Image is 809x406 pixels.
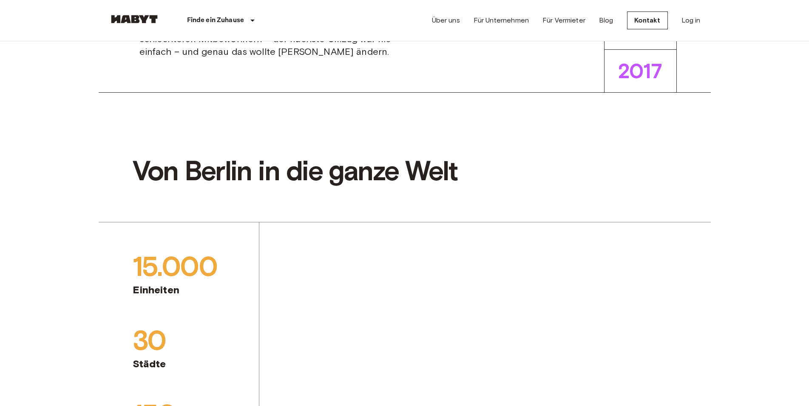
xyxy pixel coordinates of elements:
[604,49,677,92] button: 2017
[133,284,225,296] span: Einheiten
[599,15,613,26] a: Blog
[542,15,585,26] a: Für Vermieter
[627,11,668,29] a: Kontakt
[681,15,701,26] a: Log in
[133,324,225,358] span: 30
[474,15,529,26] a: Für Unternehmen
[432,15,460,26] a: Über uns
[618,59,663,84] span: 2017
[187,15,244,26] p: Finde ein Zuhause
[133,154,677,188] span: Von Berlin in die ganze Welt
[133,250,225,284] span: 15.000
[133,358,225,370] span: Städte
[109,15,160,23] img: Habyt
